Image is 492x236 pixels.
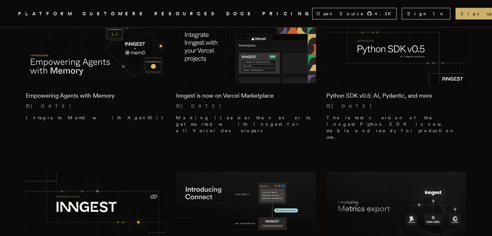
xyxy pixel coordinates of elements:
p: Integrate Mem0 with AgentKit [26,114,166,121]
a: Featured image for Empowering Agents with Memory blog postEmpowering Agents with Memory[DATE] Int... [26,14,166,126]
a: Sign In [402,8,450,19]
a: PRICING [262,10,312,18]
p: [DATE] [26,103,166,109]
span: 4.3 K [375,10,395,17]
button: PLATFORM [18,10,75,18]
p: [DATE] [176,103,316,109]
img: Featured image for Inngest is now on Vercel Marketplace blog post [176,14,316,83]
span: Open Source [316,10,364,17]
img: Featured image for Empowering Agents with Memory blog post [26,14,166,83]
p: [DATE] [326,103,466,109]
img: Featured image for Python SDK v0.5: AI, Pydantic, and more blog post [326,14,466,83]
p: Making it easier than ever to get started with Inngest for all Vercel developers [176,114,316,134]
h2: Python SDK v0.5: AI, Pydantic, and more [326,91,466,100]
button: RESOURCES [154,10,218,18]
a: Featured image for Inngest is now on Vercel Marketplace blog postInngest is now on Vercel Marketp... [176,14,316,139]
a: Featured image for Python SDK v0.5: AI, Pydantic, and more blog postPython SDK v0.5: AI, Pydantic... [326,14,466,145]
p: The latest version of the Inngest Python SDK is now stable and ready for production use. [326,114,466,140]
h2: Inngest is now on Vercel Marketplace [176,91,316,100]
a: CUSTOMERS [82,10,147,18]
h2: Empowering Agents with Memory [26,91,166,100]
a: DOCS [226,10,255,18]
